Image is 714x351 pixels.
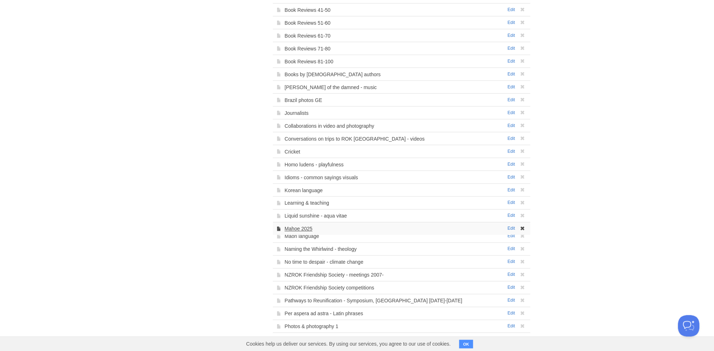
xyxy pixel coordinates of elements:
[508,311,515,316] a: Edit
[285,213,347,219] a: Liquid sunshine - aqua vitae
[459,340,473,348] button: OK
[508,272,515,277] a: Edit
[508,97,515,102] a: Edit
[508,84,515,89] a: Edit
[285,149,300,155] a: Cricket
[508,136,515,141] a: Edit
[285,97,322,103] a: Brazil photos GE
[285,84,377,90] a: [PERSON_NAME] of the damned - music
[285,234,319,239] a: Maori language
[508,285,515,290] a: Edit
[508,247,515,252] a: Edit
[508,234,515,239] a: Edit
[239,337,458,351] span: Cookies help us deliver our services. By using our services, you agree to our use of cookies.
[285,298,463,304] a: Pathways to Reunification - Symposium, [GEOGRAPHIC_DATA] [DATE]-[DATE]
[285,226,313,232] a: Mahoe 2025
[508,149,515,154] a: Edit
[508,226,515,231] a: Edit
[508,298,515,303] a: Edit
[508,72,515,77] a: Edit
[508,59,515,64] a: Edit
[508,20,515,25] a: Edit
[285,20,331,26] a: Book Reviews 51-60
[508,213,515,218] a: Edit
[285,46,331,52] a: Book Reviews 71-80
[285,324,338,330] a: Photos & photography 1
[285,162,344,167] a: Homo ludens - playfulness
[285,311,363,317] a: Per aspera ad astra - Latin phrases
[285,136,425,142] a: Conversations on trips to ROK [GEOGRAPHIC_DATA] - videos
[285,72,381,77] a: Books by [DEMOGRAPHIC_DATA] authors
[508,187,515,192] a: Edit
[508,175,515,180] a: Edit
[285,123,375,129] a: Collaborations in video and photography
[285,259,363,265] a: No time to despair - climate change
[508,162,515,167] a: Edit
[508,200,515,205] a: Edit
[285,7,331,13] a: Book Reviews 41-50
[285,33,331,39] a: Book Reviews 61-70
[285,285,375,291] a: NZROK Friendship Society competitions
[508,7,515,12] a: Edit
[285,175,358,180] a: Idioms - common sayings visuals
[678,315,700,337] iframe: Help Scout Beacon - Open
[285,200,329,206] a: Learning & teaching
[285,110,309,116] a: Journalists
[508,259,515,264] a: Edit
[285,187,323,193] a: Korean language
[508,110,515,115] a: Edit
[285,59,333,64] a: Book Reviews 81-100
[508,33,515,38] a: Edit
[508,123,515,128] a: Edit
[285,272,384,278] a: NZROK Friendship Society - meetings 2007-
[508,324,515,329] a: Edit
[508,46,515,51] a: Edit
[285,247,357,252] a: Naming the Whirlwind - theology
